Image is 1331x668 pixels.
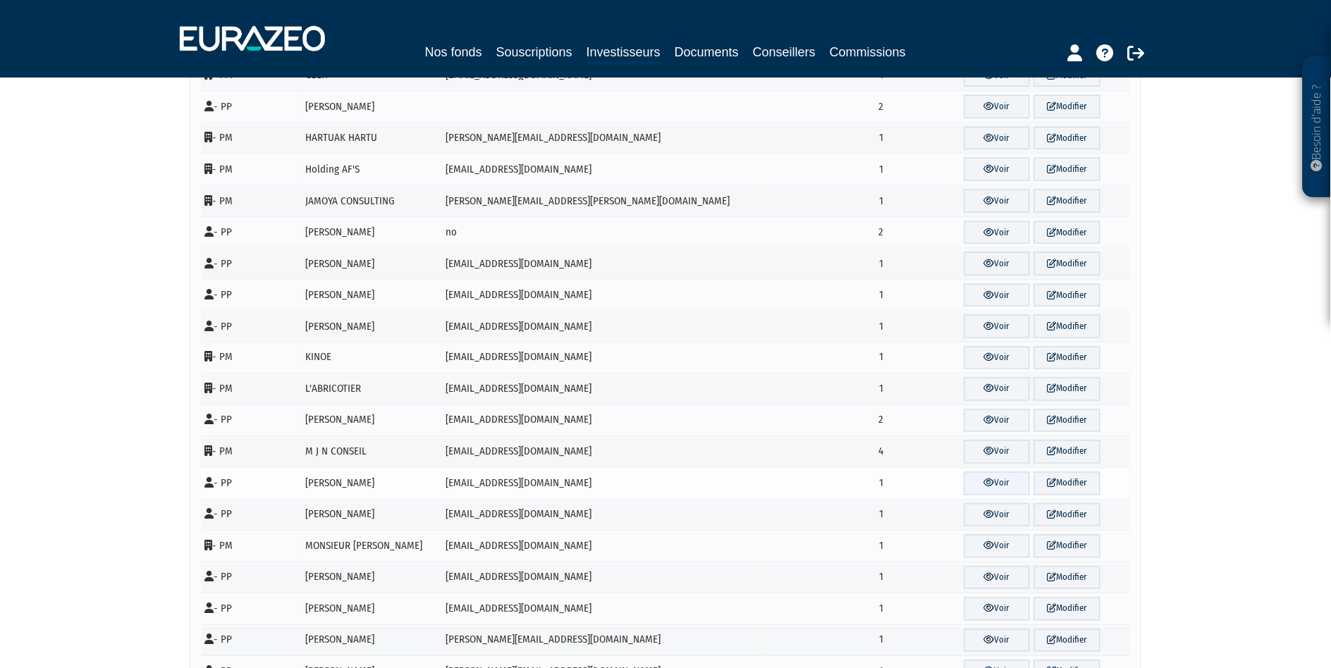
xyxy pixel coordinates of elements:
[301,468,441,500] td: [PERSON_NAME]
[830,42,906,62] a: Commissions
[964,629,1031,652] a: Voir
[201,217,301,249] td: - PP
[964,535,1031,558] a: Voir
[763,123,889,154] td: 1
[201,436,301,468] td: - PM
[441,593,763,625] td: [EMAIL_ADDRESS][DOMAIN_NAME]
[1034,440,1100,464] a: Modifier
[763,311,889,342] td: 1
[201,625,301,657] td: - PP
[1034,347,1100,370] a: Modifier
[201,154,301,185] td: - PM
[301,185,441,217] td: JAMOYA CONSULTING
[201,123,301,154] td: - PM
[964,598,1031,621] a: Voir
[964,284,1031,307] a: Voir
[1034,190,1100,213] a: Modifier
[763,405,889,437] td: 2
[201,373,301,405] td: - PM
[441,123,763,154] td: [PERSON_NAME][EMAIL_ADDRESS][DOMAIN_NAME]
[441,562,763,594] td: [EMAIL_ADDRESS][DOMAIN_NAME]
[301,593,441,625] td: [PERSON_NAME]
[301,248,441,280] td: [PERSON_NAME]
[301,436,441,468] td: M J N CONSEIL
[753,42,816,62] a: Conseillers
[301,562,441,594] td: [PERSON_NAME]
[301,405,441,437] td: [PERSON_NAME]
[964,95,1031,118] a: Voir
[201,562,301,594] td: - PP
[964,472,1031,495] a: Voir
[964,127,1031,150] a: Voir
[441,154,763,185] td: [EMAIL_ADDRESS][DOMAIN_NAME]
[441,531,763,562] td: [EMAIL_ADDRESS][DOMAIN_NAME]
[301,342,441,374] td: KINOE
[964,504,1031,527] a: Voir
[441,373,763,405] td: [EMAIL_ADDRESS][DOMAIN_NAME]
[1034,504,1100,527] a: Modifier
[763,91,889,123] td: 2
[964,378,1031,401] a: Voir
[964,252,1031,276] a: Voir
[1034,409,1100,433] a: Modifier
[763,185,889,217] td: 1
[1034,158,1100,181] a: Modifier
[301,311,441,342] td: [PERSON_NAME]
[180,26,325,51] img: 1732889491-logotype_eurazeo_blanc_rvb.png
[763,593,889,625] td: 1
[587,42,661,64] a: Investisseurs
[201,91,301,123] td: - PP
[441,405,763,437] td: [EMAIL_ADDRESS][DOMAIN_NAME]
[201,405,301,437] td: - PP
[201,185,301,217] td: - PM
[441,280,763,311] td: [EMAIL_ADDRESS][DOMAIN_NAME]
[201,593,301,625] td: - PP
[425,42,482,62] a: Nos fonds
[201,468,301,500] td: - PP
[1034,378,1100,401] a: Modifier
[1034,252,1100,276] a: Modifier
[1034,95,1100,118] a: Modifier
[1034,598,1100,621] a: Modifier
[301,154,441,185] td: Holding AF'S
[201,248,301,280] td: - PP
[964,567,1031,590] a: Voir
[441,625,763,657] td: [PERSON_NAME][EMAIL_ADDRESS][DOMAIN_NAME]
[441,311,763,342] td: [EMAIL_ADDRESS][DOMAIN_NAME]
[301,280,441,311] td: [PERSON_NAME]
[201,311,301,342] td: - PP
[1309,64,1325,191] p: Besoin d'aide ?
[763,562,889,594] td: 1
[201,342,301,374] td: - PM
[763,468,889,500] td: 1
[763,217,889,249] td: 2
[441,436,763,468] td: [EMAIL_ADDRESS][DOMAIN_NAME]
[763,531,889,562] td: 1
[964,221,1031,245] a: Voir
[1034,127,1100,150] a: Modifier
[301,217,441,249] td: [PERSON_NAME]
[1034,315,1100,338] a: Modifier
[201,531,301,562] td: - PM
[763,154,889,185] td: 1
[301,500,441,531] td: [PERSON_NAME]
[763,373,889,405] td: 1
[675,42,739,62] a: Documents
[441,500,763,531] td: [EMAIL_ADDRESS][DOMAIN_NAME]
[201,500,301,531] td: - PP
[441,342,763,374] td: [EMAIL_ADDRESS][DOMAIN_NAME]
[1034,629,1100,652] a: Modifier
[964,440,1031,464] a: Voir
[1034,221,1100,245] a: Modifier
[964,315,1031,338] a: Voir
[1034,284,1100,307] a: Modifier
[763,436,889,468] td: 4
[301,625,441,657] td: [PERSON_NAME]
[1034,535,1100,558] a: Modifier
[301,123,441,154] td: HARTUAK HARTU
[964,158,1031,181] a: Voir
[763,248,889,280] td: 1
[763,625,889,657] td: 1
[441,185,763,217] td: [PERSON_NAME][EMAIL_ADDRESS][PERSON_NAME][DOMAIN_NAME]
[301,91,441,123] td: [PERSON_NAME]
